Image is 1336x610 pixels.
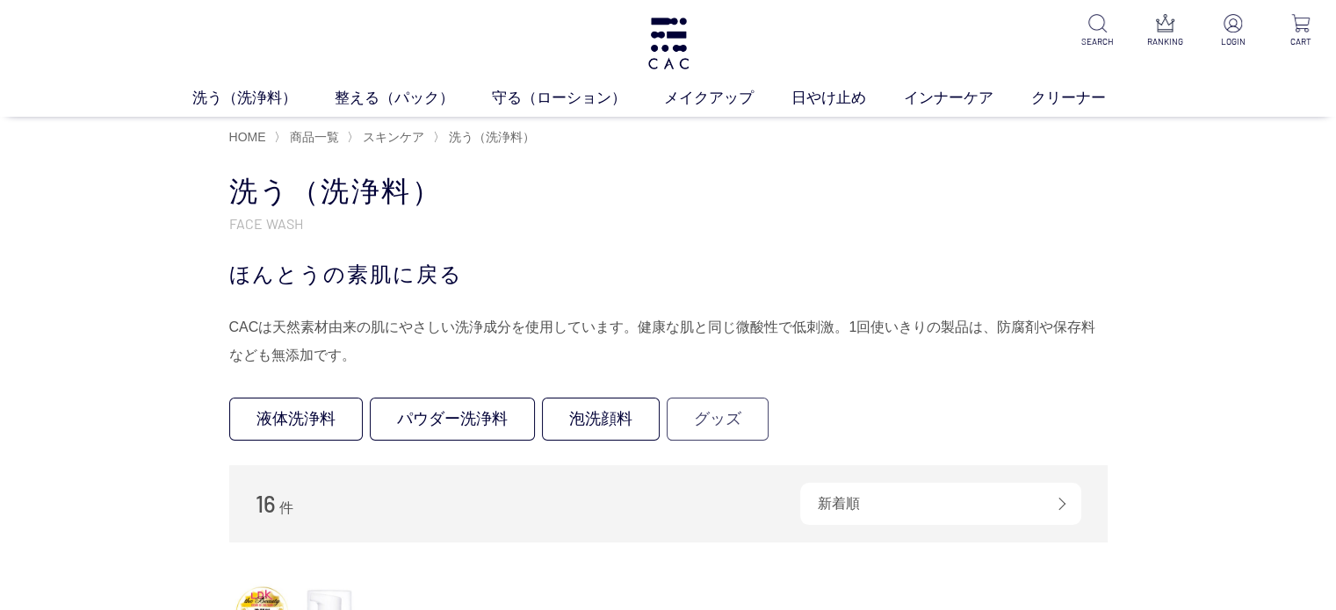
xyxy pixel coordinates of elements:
[492,87,664,110] a: 守る（ローション）
[370,398,535,441] a: パウダー洗浄料
[1031,87,1144,110] a: クリーナー
[1076,35,1119,48] p: SEARCH
[274,129,343,146] li: 〉
[1211,14,1254,48] a: LOGIN
[256,490,276,517] span: 16
[290,130,339,144] span: 商品一覧
[433,129,539,146] li: 〉
[229,173,1108,211] h1: 洗う（洗浄料）
[791,87,904,110] a: 日やけ止め
[667,398,769,441] a: グッズ
[445,130,535,144] a: 洗う（洗浄料）
[1144,35,1187,48] p: RANKING
[286,130,339,144] a: 商品一覧
[664,87,791,110] a: メイクアップ
[363,130,424,144] span: スキンケア
[646,18,691,69] img: logo
[229,130,266,144] a: HOME
[192,87,335,110] a: 洗う（洗浄料）
[229,398,363,441] a: 液体洗浄料
[449,130,535,144] span: 洗う（洗浄料）
[1279,35,1322,48] p: CART
[1279,14,1322,48] a: CART
[359,130,424,144] a: スキンケア
[1144,14,1187,48] a: RANKING
[800,483,1081,525] div: 新着順
[229,214,1108,233] p: FACE WASH
[229,259,1108,291] div: ほんとうの素肌に戻る
[279,500,293,515] span: 件
[542,398,660,441] a: 泡洗顔料
[1076,14,1119,48] a: SEARCH
[904,87,1031,110] a: インナーケア
[1211,35,1254,48] p: LOGIN
[335,87,492,110] a: 整える（パック）
[229,313,1108,370] div: CACは天然素材由来の肌にやさしい洗浄成分を使用しています。健康な肌と同じ微酸性で低刺激。1回使いきりの製品は、防腐剤や保存料なども無添加です。
[347,129,429,146] li: 〉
